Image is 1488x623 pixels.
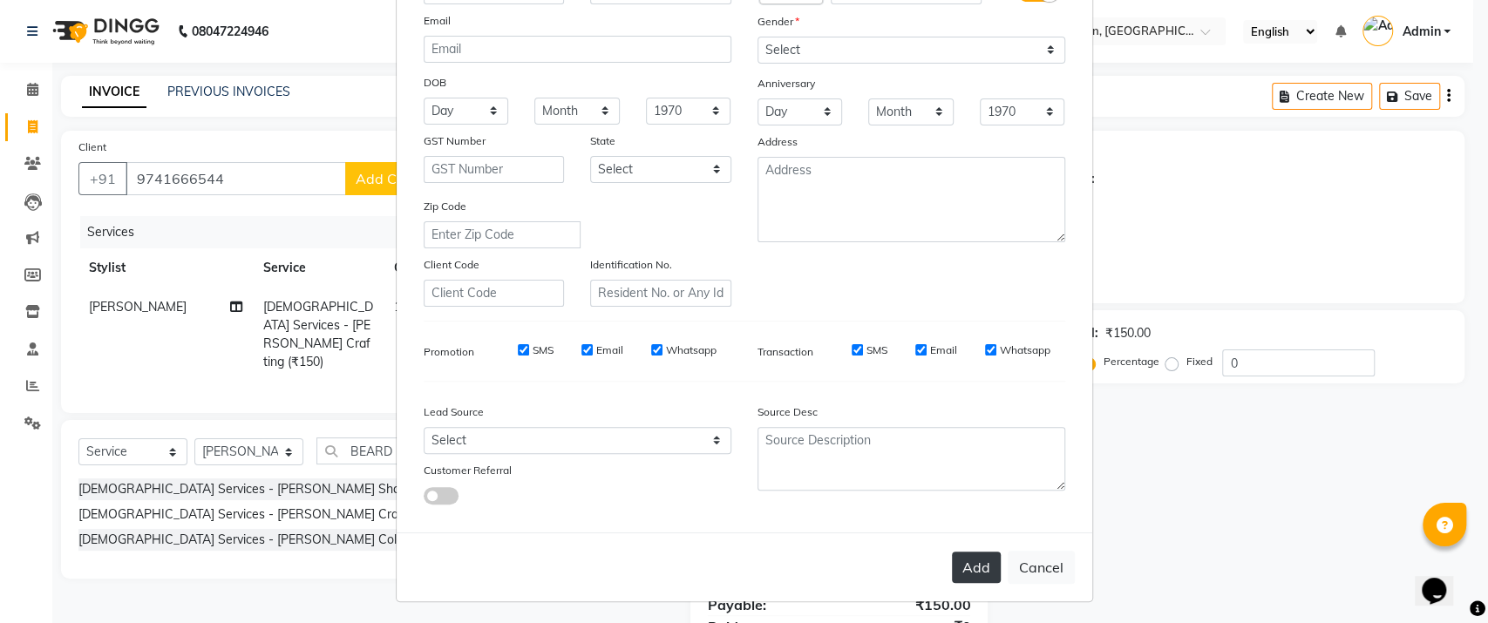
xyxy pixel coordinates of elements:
input: Email [424,36,731,63]
label: Email [424,13,451,29]
label: Email [930,342,957,358]
input: GST Number [424,156,565,183]
label: Identification No. [590,257,672,273]
iframe: chat widget [1415,553,1471,606]
label: State [590,133,615,149]
label: Gender [758,14,799,30]
input: Enter Zip Code [424,221,581,248]
label: Lead Source [424,404,484,420]
input: Resident No. or Any Id [590,280,731,307]
label: Zip Code [424,199,466,214]
label: Source Desc [758,404,818,420]
button: Add [952,552,1001,583]
label: Transaction [758,344,813,360]
button: Cancel [1008,551,1075,584]
label: Anniversary [758,76,815,91]
label: Address [758,134,798,150]
label: Promotion [424,344,474,360]
label: Client Code [424,257,479,273]
label: Email [596,342,623,358]
label: Customer Referral [424,463,512,478]
label: DOB [424,75,446,91]
label: GST Number [424,133,486,149]
label: SMS [533,342,554,358]
label: SMS [866,342,887,358]
label: Whatsapp [666,342,717,358]
label: Whatsapp [1000,342,1050,358]
input: Client Code [424,280,565,307]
